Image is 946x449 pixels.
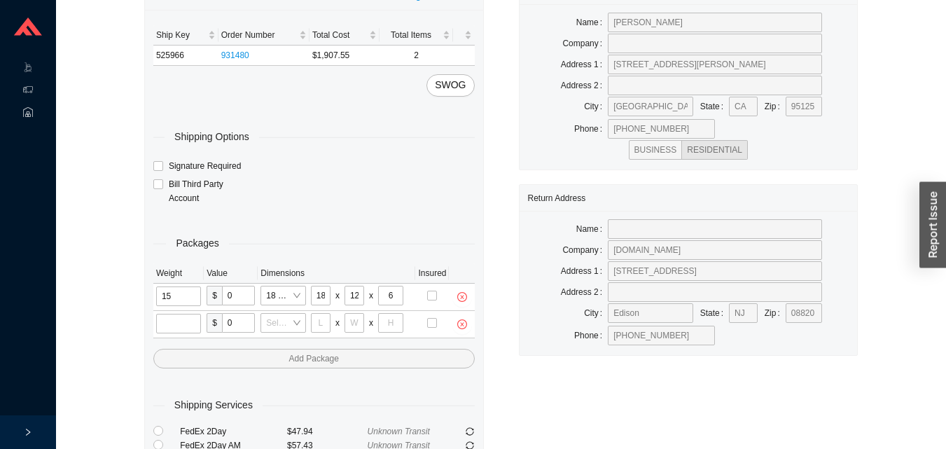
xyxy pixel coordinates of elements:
[335,289,340,303] div: x
[221,50,249,60] a: 931480
[453,25,474,46] th: undefined sortable
[153,25,218,46] th: Ship Key sortable
[165,397,263,413] span: Shipping Services
[561,55,608,74] label: Address 1
[576,13,608,32] label: Name
[165,129,259,145] span: Shipping Options
[426,74,474,97] button: SWOG
[584,303,608,323] label: City
[584,97,608,116] label: City
[207,286,222,305] span: $
[561,76,608,95] label: Address 2
[452,319,472,329] span: close-circle
[528,185,849,211] div: Return Address
[452,315,472,334] button: close-circle
[634,145,677,155] span: BUSINESS
[561,282,608,302] label: Address 2
[562,240,608,260] label: Company
[765,97,786,116] label: Zip
[576,219,608,239] label: Name
[452,292,472,302] span: close-circle
[311,286,331,305] input: L
[163,159,246,173] span: Signature Required
[166,235,228,251] span: Packages
[258,263,415,284] th: Dimensions
[369,316,373,330] div: x
[312,28,366,42] span: Total Cost
[335,316,340,330] div: x
[574,326,608,345] label: Phone
[368,427,430,436] span: Unknown Transit
[574,119,608,139] label: Phone
[562,34,608,53] label: Company
[221,28,296,42] span: Order Number
[466,427,474,436] span: sync
[156,28,205,42] span: Ship Key
[700,97,729,116] label: State
[287,424,368,438] div: $47.94
[382,28,440,42] span: Total Items
[207,313,222,333] span: $
[369,289,373,303] div: x
[561,261,608,281] label: Address 1
[309,25,380,46] th: Total Cost sortable
[687,145,742,155] span: RESIDENTIAL
[266,286,300,305] span: 18 x 12 x 5
[435,77,466,93] span: SWOG
[309,46,380,66] td: $1,907.55
[378,286,403,305] input: H
[765,303,786,323] label: Zip
[345,286,364,305] input: W
[415,263,449,284] th: Insured
[311,313,331,333] input: L
[218,25,309,46] th: Order Number sortable
[180,424,287,438] div: FedEx 2Day
[204,263,258,284] th: Value
[24,428,32,436] span: right
[380,25,454,46] th: Total Items sortable
[163,177,256,205] span: Bill Third Party Account
[378,313,403,333] input: H
[452,287,472,307] button: close-circle
[380,46,454,66] td: 2
[153,46,218,66] td: 525966
[153,263,204,284] th: Weight
[345,313,364,333] input: W
[700,303,729,323] label: State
